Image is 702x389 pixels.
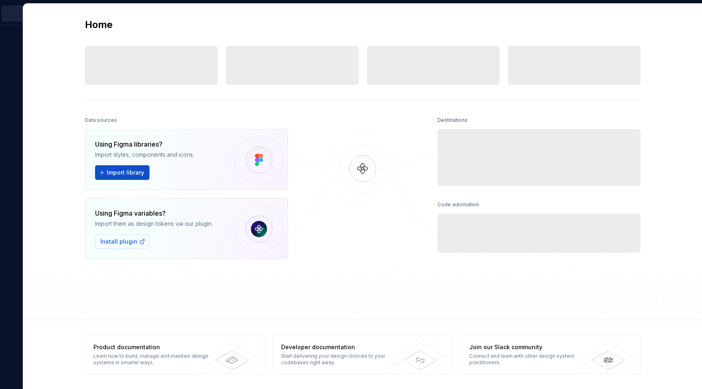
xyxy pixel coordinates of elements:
[85,335,265,374] a: Product documentationLearn how to build, manage and maintain design systems in smarter ways.
[438,115,468,126] div: Destinations
[469,353,587,366] div: Connect and learn with other design system practitioners.
[281,343,399,351] div: Developer documentation
[93,343,212,351] div: Product documentation
[438,199,479,210] div: Code automation
[95,151,194,159] div: Import styles, components and icons.
[469,343,587,351] div: Join our Slack community
[95,208,213,218] div: Using Figma variables?
[273,335,453,374] a: Developer documentationStart delivering your design choices to your codebases right away.
[281,353,399,366] div: Start delivering your design choices to your codebases right away.
[95,165,149,180] button: Import library
[95,139,194,149] div: Using Figma libraries?
[95,234,149,249] a: Install plugin
[85,18,113,31] h2: Home
[100,238,137,246] span: Install plugin
[461,335,641,374] a: Join our Slack communityConnect and learn with other design system practitioners.
[85,115,117,126] div: Data sources
[95,220,213,228] div: Import them as design tokens via our plugin.
[107,169,144,177] span: Import library
[93,353,212,366] div: Learn how to build, manage and maintain design systems in smarter ways.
